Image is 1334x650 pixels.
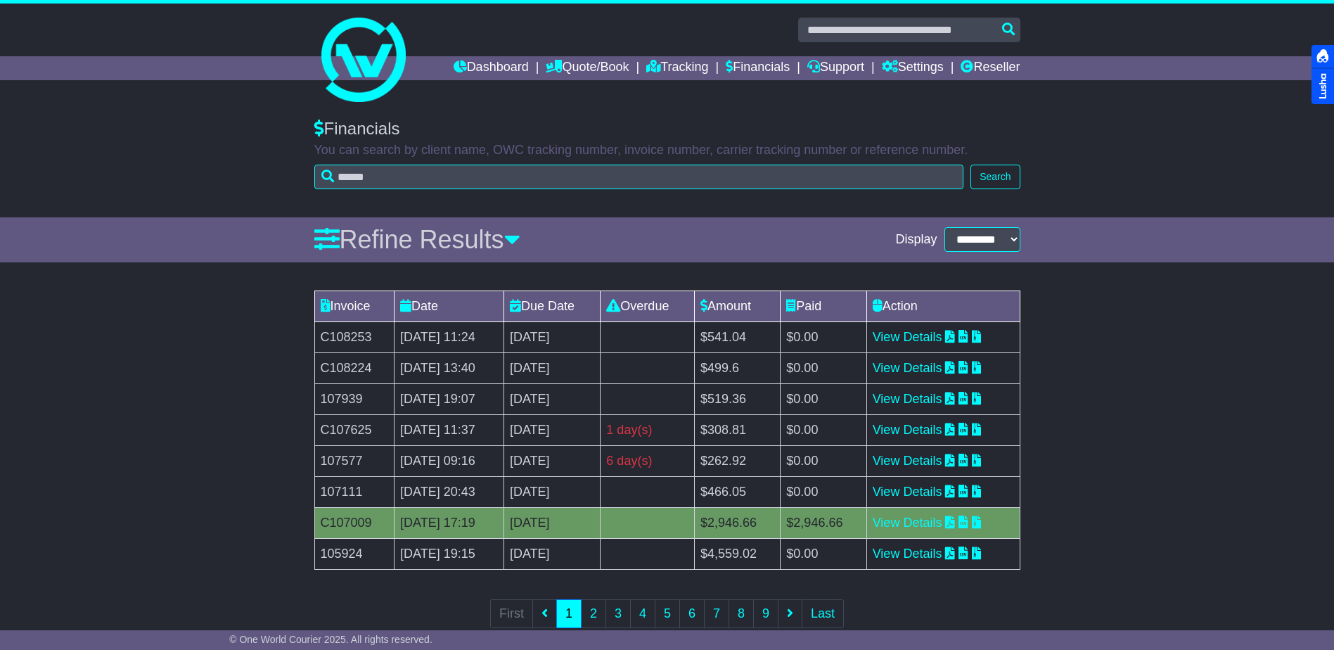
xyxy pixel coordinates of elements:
[781,352,866,383] td: $0.00
[454,56,529,80] a: Dashboard
[395,291,504,321] td: Date
[395,476,504,507] td: [DATE] 20:43
[695,507,781,538] td: $2,946.66
[504,291,600,321] td: Due Date
[802,599,844,628] a: Last
[504,321,600,352] td: [DATE]
[781,445,866,476] td: $0.00
[314,321,395,352] td: C108253
[873,454,942,468] a: View Details
[655,599,680,628] a: 5
[695,414,781,445] td: $308.81
[504,476,600,507] td: [DATE]
[646,56,708,80] a: Tracking
[695,291,781,321] td: Amount
[504,538,600,569] td: [DATE]
[605,599,631,628] a: 3
[314,538,395,569] td: 105924
[781,538,866,569] td: $0.00
[314,476,395,507] td: 107111
[895,232,937,248] span: Display
[873,361,942,375] a: View Details
[807,56,864,80] a: Support
[873,516,942,530] a: View Details
[753,599,778,628] a: 9
[781,321,866,352] td: $0.00
[395,538,504,569] td: [DATE] 19:15
[873,330,942,344] a: View Details
[781,383,866,414] td: $0.00
[695,445,781,476] td: $262.92
[314,291,395,321] td: Invoice
[504,414,600,445] td: [DATE]
[882,56,944,80] a: Settings
[873,547,942,561] a: View Details
[395,321,504,352] td: [DATE] 11:24
[704,599,729,628] a: 7
[695,321,781,352] td: $541.04
[695,538,781,569] td: $4,559.02
[314,383,395,414] td: 107939
[314,352,395,383] td: C108224
[601,291,695,321] td: Overdue
[314,445,395,476] td: 107577
[314,143,1020,158] p: You can search by client name, OWC tracking number, invoice number, carrier tracking number or re...
[229,634,432,645] span: © One World Courier 2025. All rights reserved.
[726,56,790,80] a: Financials
[606,452,688,471] div: 6 day(s)
[314,507,395,538] td: C107009
[504,507,600,538] td: [DATE]
[970,165,1020,189] button: Search
[556,599,582,628] a: 1
[695,383,781,414] td: $519.36
[395,414,504,445] td: [DATE] 11:37
[695,352,781,383] td: $499.6
[395,383,504,414] td: [DATE] 19:07
[630,599,655,628] a: 4
[395,352,504,383] td: [DATE] 13:40
[781,414,866,445] td: $0.00
[546,56,629,80] a: Quote/Book
[581,599,606,628] a: 2
[606,421,688,440] div: 1 day(s)
[314,225,520,254] a: Refine Results
[695,476,781,507] td: $466.05
[314,414,395,445] td: C107625
[961,56,1020,80] a: Reseller
[729,599,754,628] a: 8
[395,507,504,538] td: [DATE] 17:19
[504,383,600,414] td: [DATE]
[781,476,866,507] td: $0.00
[866,291,1020,321] td: Action
[781,291,866,321] td: Paid
[873,485,942,499] a: View Details
[873,392,942,406] a: View Details
[395,445,504,476] td: [DATE] 09:16
[314,119,1020,139] div: Financials
[504,352,600,383] td: [DATE]
[873,423,942,437] a: View Details
[504,445,600,476] td: [DATE]
[781,507,866,538] td: $2,946.66
[679,599,705,628] a: 6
